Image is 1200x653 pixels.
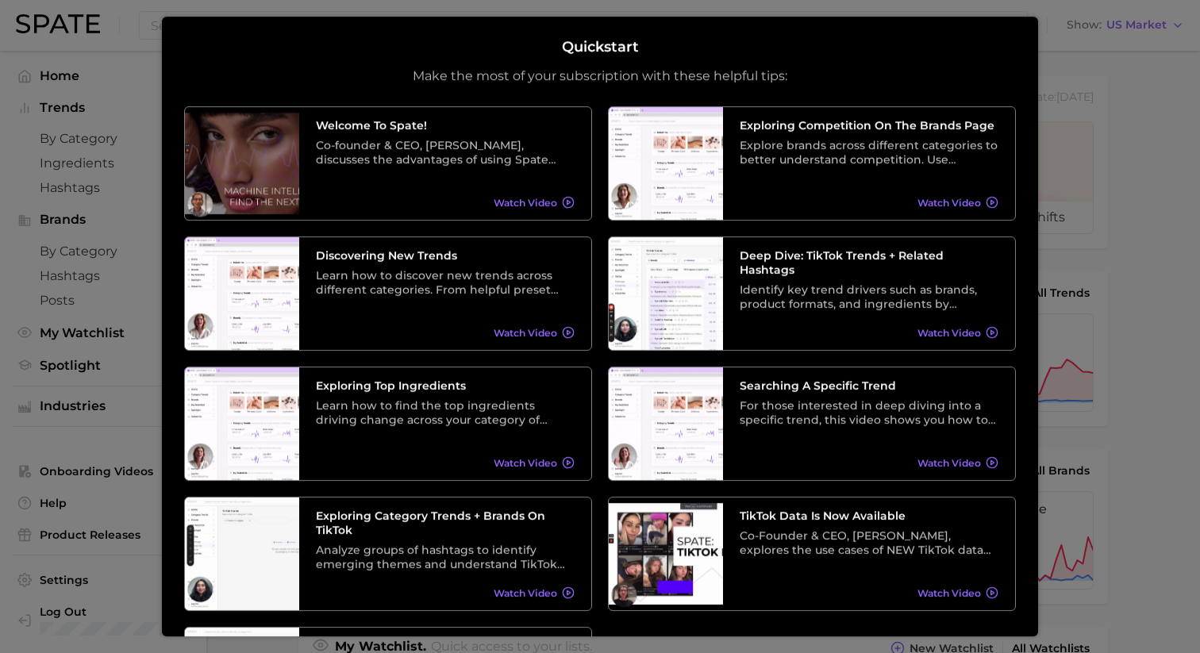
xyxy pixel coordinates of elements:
[494,457,557,469] span: Watch Video
[316,543,575,571] div: Analyze groups of hashtags to identify emerging themes and understand TikTok trends at a higher l...
[740,248,998,277] h3: Deep Dive: TikTok Trends + Related Hashtags
[413,68,787,84] p: Make the most of your subscription with these helpful tips:
[917,197,981,209] span: Watch Video
[740,528,998,557] div: Co-Founder & CEO, [PERSON_NAME], explores the use cases of NEW TikTok data and its relationship w...
[316,118,575,133] h3: Welcome to Spate!
[608,236,1016,351] a: Deep Dive: TikTok Trends + Related HashtagsIdentify key trend drivers such as brands, product for...
[494,587,557,599] span: Watch Video
[917,587,981,599] span: Watch Video
[494,327,557,339] span: Watch Video
[740,138,998,167] div: Explore brands across different categories to better understand competition. Use different preset...
[740,398,998,427] div: For those interested in deep diving into a specific trend, this video shows you how to search tre...
[316,248,575,263] h3: Discovering New Trends
[316,268,575,297] div: Learn how to discover new trends across different categories. From helpful preset filters to diff...
[917,327,981,339] span: Watch Video
[184,236,592,351] a: Discovering New TrendsLearn how to discover new trends across different categories. From helpful ...
[608,497,1016,611] a: TikTok data is now availableCo-Founder & CEO, [PERSON_NAME], explores the use cases of NEW TikTok...
[608,367,1016,481] a: Searching A Specific TrendFor those interested in deep diving into a specific trend, this video s...
[740,118,998,133] h3: Exploring Competition on the Brands Page
[740,509,998,523] h3: TikTok data is now available
[494,197,557,209] span: Watch Video
[316,378,575,393] h3: Exploring Top Ingredients
[562,39,639,56] h2: Quickstart
[184,497,592,611] a: Exploring Category Trends + Brands on TikTokAnalyze groups of hashtags to identify emerging theme...
[184,367,592,481] a: Exploring Top IngredientsLearn how to find the top ingredients driving change across your categor...
[917,457,981,469] span: Watch Video
[316,138,575,167] div: Co-founder & CEO, [PERSON_NAME], discusses the advantages of using Spate data as well as its vari...
[184,106,592,221] a: Welcome to Spate!Co-founder & CEO, [PERSON_NAME], discusses the advantages of using Spate data as...
[740,378,998,393] h3: Searching A Specific Trend
[316,398,575,427] div: Learn how to find the top ingredients driving change across your category of choice. From broad c...
[316,509,575,537] h3: Exploring Category Trends + Brands on TikTok
[740,282,998,311] div: Identify key trend drivers such as brands, product formats, and ingredients by leveraging a categ...
[608,106,1016,221] a: Exploring Competition on the Brands PageExplore brands across different categories to better unde...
